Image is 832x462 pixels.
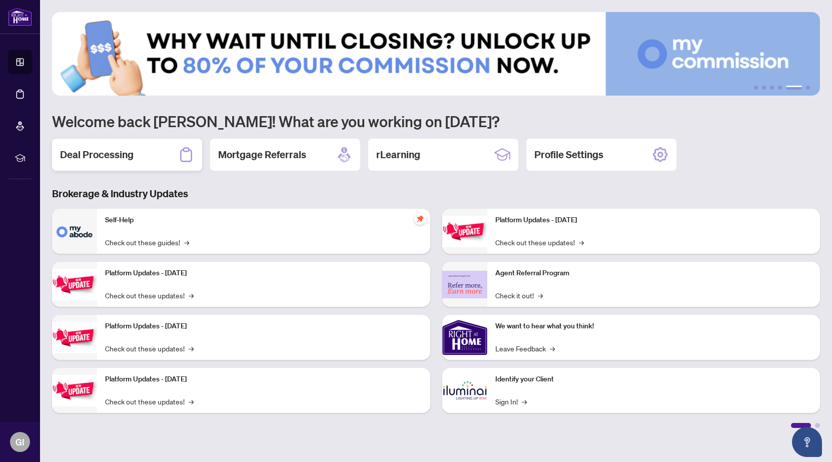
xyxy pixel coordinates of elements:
[786,86,802,90] button: 5
[495,268,812,279] p: Agent Referral Program
[105,343,194,354] a: Check out these updates!→
[495,396,527,407] a: Sign In!→
[105,321,422,332] p: Platform Updates - [DATE]
[806,86,810,90] button: 6
[105,396,194,407] a: Check out these updates!→
[495,343,555,354] a: Leave Feedback→
[52,12,820,96] img: Slide 4
[522,396,527,407] span: →
[105,374,422,385] p: Platform Updates - [DATE]
[442,368,487,413] img: Identify your Client
[754,86,758,90] button: 1
[189,290,194,301] span: →
[778,86,782,90] button: 4
[60,148,134,162] h2: Deal Processing
[52,322,97,353] img: Platform Updates - July 21, 2025
[184,237,189,248] span: →
[495,237,584,248] a: Check out these updates!→
[579,237,584,248] span: →
[16,435,25,449] span: GI
[105,268,422,279] p: Platform Updates - [DATE]
[442,271,487,298] img: Agent Referral Program
[105,215,422,226] p: Self-Help
[376,148,420,162] h2: rLearning
[442,315,487,360] img: We want to hear what you think!
[550,343,555,354] span: →
[762,86,766,90] button: 2
[218,148,306,162] h2: Mortgage Referrals
[414,213,426,225] span: pushpin
[495,215,812,226] p: Platform Updates - [DATE]
[495,374,812,385] p: Identify your Client
[538,290,543,301] span: →
[495,290,543,301] a: Check it out!→
[52,375,97,406] img: Platform Updates - July 8, 2025
[52,187,820,201] h3: Brokerage & Industry Updates
[534,148,603,162] h2: Profile Settings
[770,86,774,90] button: 3
[792,427,822,457] button: Open asap
[8,8,32,26] img: logo
[105,290,194,301] a: Check out these updates!→
[495,321,812,332] p: We want to hear what you think!
[189,343,194,354] span: →
[52,209,97,254] img: Self-Help
[442,216,487,247] img: Platform Updates - June 23, 2025
[105,237,189,248] a: Check out these guides!→
[52,112,820,131] h1: Welcome back [PERSON_NAME]! What are you working on [DATE]?
[52,269,97,300] img: Platform Updates - September 16, 2025
[189,396,194,407] span: →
